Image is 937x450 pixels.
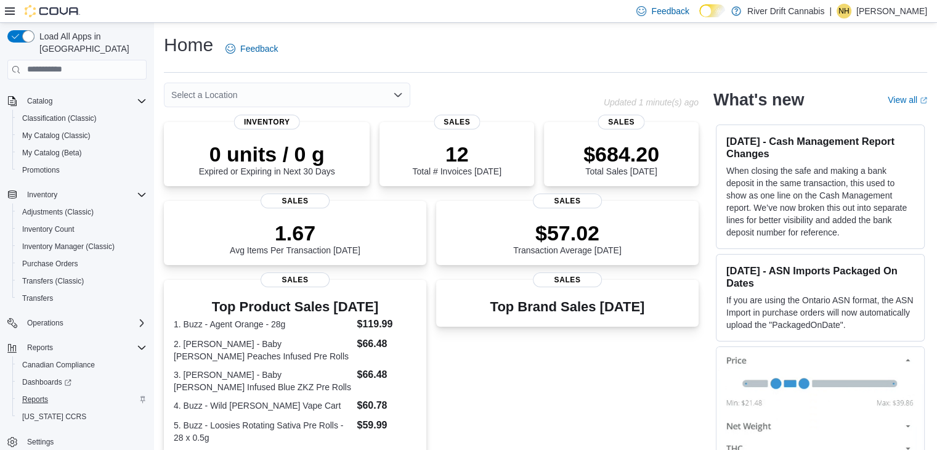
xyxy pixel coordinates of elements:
h3: [DATE] - ASN Imports Packaged On Dates [726,264,914,289]
span: Adjustments (Classic) [22,207,94,217]
span: Transfers (Classic) [22,276,84,286]
p: River Drift Cannabis [747,4,824,18]
span: Dashboards [17,375,147,390]
dt: 5. Buzz - Loosies Rotating Sativa Pre Rolls - 28 x 0.5g [174,419,352,444]
a: My Catalog (Classic) [17,128,95,143]
button: Inventory Count [12,221,152,238]
dd: $66.48 [357,337,416,351]
a: My Catalog (Beta) [17,145,87,160]
img: Cova [25,5,80,17]
button: Reports [22,340,58,355]
span: Reports [27,343,53,353]
span: Sales [533,272,602,287]
button: Inventory Manager (Classic) [12,238,152,255]
button: Transfers (Classic) [12,272,152,290]
button: Adjustments (Classic) [12,203,152,221]
button: [US_STATE] CCRS [12,408,152,425]
a: Promotions [17,163,65,178]
dd: $60.78 [357,398,416,413]
dd: $119.99 [357,317,416,332]
a: Dashboards [12,374,152,391]
p: 1.67 [230,221,360,245]
a: Transfers [17,291,58,306]
a: Adjustments (Classic) [17,205,99,219]
button: Canadian Compliance [12,356,152,374]
p: 12 [412,142,501,166]
span: Inventory Count [17,222,147,237]
span: Canadian Compliance [22,360,95,370]
span: Operations [22,316,147,330]
span: Sales [261,194,330,208]
dt: 1. Buzz - Agent Orange - 28g [174,318,352,330]
span: Dark Mode [699,17,700,18]
button: Operations [2,314,152,332]
h3: [DATE] - Cash Management Report Changes [726,135,914,160]
span: Canadian Compliance [17,358,147,372]
button: My Catalog (Classic) [12,127,152,144]
button: Purchase Orders [12,255,152,272]
a: [US_STATE] CCRS [17,409,91,424]
dd: $66.48 [357,367,416,382]
dt: 4. Buzz - Wild [PERSON_NAME] Vape Cart [174,399,352,412]
button: Reports [2,339,152,356]
div: Avg Items Per Transaction [DATE] [230,221,360,255]
h2: What's new [713,90,804,110]
span: Transfers [17,291,147,306]
button: My Catalog (Beta) [12,144,152,162]
span: Sales [598,115,644,129]
span: Sales [434,115,480,129]
span: Load All Apps in [GEOGRAPHIC_DATA] [34,30,147,55]
button: Inventory [2,186,152,203]
p: Updated 1 minute(s) ago [604,97,699,107]
span: Dashboards [22,377,71,387]
p: $57.02 [513,221,622,245]
span: [US_STATE] CCRS [22,412,86,422]
a: Inventory Count [17,222,79,237]
span: My Catalog (Beta) [22,148,82,158]
button: Operations [22,316,68,330]
span: Sales [261,272,330,287]
span: Inventory Count [22,224,75,234]
span: Washington CCRS [17,409,147,424]
svg: External link [920,97,927,104]
span: Catalog [27,96,52,106]
button: Transfers [12,290,152,307]
span: My Catalog (Beta) [17,145,147,160]
span: Purchase Orders [17,256,147,271]
span: Operations [27,318,63,328]
span: My Catalog (Classic) [22,131,91,141]
span: Settings [22,434,147,449]
a: Settings [22,435,59,449]
span: Classification (Classic) [17,111,147,126]
input: Dark Mode [699,4,725,17]
span: Inventory [22,187,147,202]
a: Inventory Manager (Classic) [17,239,120,254]
h3: Top Product Sales [DATE] [174,300,416,314]
p: If you are using the Ontario ASN format, the ASN Import in purchase orders will now automatically... [726,294,914,331]
span: Settings [27,437,54,447]
span: Inventory Manager (Classic) [22,242,115,252]
p: 0 units / 0 g [199,142,335,166]
dd: $59.99 [357,418,416,433]
a: Purchase Orders [17,256,83,271]
p: $684.20 [583,142,659,166]
span: Transfers (Classic) [17,274,147,288]
span: Catalog [22,94,147,108]
dt: 3. [PERSON_NAME] - Baby [PERSON_NAME] Infused Blue ZKZ Pre Rolls [174,369,352,393]
button: Catalog [2,92,152,110]
div: Nicole Hurley [837,4,851,18]
span: Adjustments (Classic) [17,205,147,219]
dt: 2. [PERSON_NAME] - Baby [PERSON_NAME] Peaches Infused Pre Rolls [174,338,352,362]
span: NH [838,4,849,18]
p: | [829,4,832,18]
span: Classification (Classic) [22,113,97,123]
a: Canadian Compliance [17,358,100,372]
button: Classification (Classic) [12,110,152,127]
div: Total Sales [DATE] [583,142,659,176]
div: Total # Invoices [DATE] [412,142,501,176]
span: Promotions [17,163,147,178]
span: Reports [22,340,147,355]
p: When closing the safe and making a bank deposit in the same transaction, this used to show as one... [726,165,914,239]
button: Inventory [22,187,62,202]
span: Transfers [22,293,53,303]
